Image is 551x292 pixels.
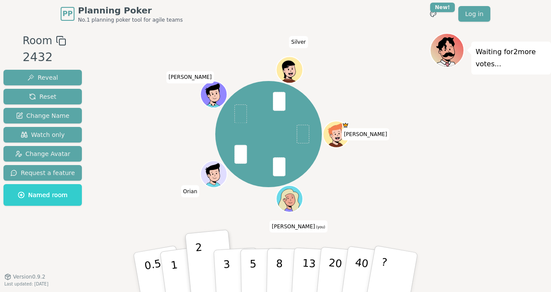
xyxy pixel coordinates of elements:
[15,149,71,158] span: Change Avatar
[166,71,214,83] span: Click to change your name
[3,165,82,181] button: Request a feature
[3,184,82,206] button: Named room
[21,130,65,139] span: Watch only
[270,221,327,233] span: Click to change your name
[10,169,75,177] span: Request a feature
[315,225,325,229] span: (you)
[425,6,441,22] button: New!
[23,49,66,66] div: 2432
[342,128,389,140] span: Click to change your name
[27,73,58,82] span: Reveal
[3,108,82,123] button: Change Name
[4,282,49,286] span: Last updated: [DATE]
[342,122,349,128] span: Chris is the host
[78,4,183,16] span: Planning Poker
[16,111,69,120] span: Change Name
[13,273,45,280] span: Version 0.9.2
[3,127,82,143] button: Watch only
[29,92,56,101] span: Reset
[78,16,183,23] span: No.1 planning poker tool for agile teams
[458,6,490,22] a: Log in
[430,3,455,12] div: New!
[3,146,82,162] button: Change Avatar
[195,241,206,289] p: 2
[4,273,45,280] button: Version0.9.2
[277,186,302,211] button: Click to change your avatar
[18,191,68,199] span: Named room
[61,4,183,23] a: PPPlanning PokerNo.1 planning poker tool for agile teams
[3,70,82,85] button: Reveal
[181,185,200,197] span: Click to change your name
[3,89,82,104] button: Reset
[23,33,52,49] span: Room
[62,9,72,19] span: PP
[289,36,308,48] span: Click to change your name
[476,46,547,70] p: Waiting for 2 more votes...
